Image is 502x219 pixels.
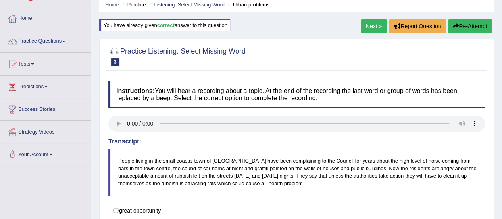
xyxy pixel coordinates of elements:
li: Practice [120,1,146,8]
b: Instructions: [116,87,155,94]
button: Re-Attempt [448,19,492,33]
a: Predictions [0,76,91,95]
a: Tests [0,53,91,73]
label: great opportunity [108,204,485,217]
span: 3 [111,58,119,66]
a: Next » [361,19,387,33]
button: Report Question [389,19,446,33]
h4: You will hear a recording about a topic. At the end of the recording the last word or group of wo... [108,81,485,108]
a: Success Stories [0,98,91,118]
a: Practice Questions [0,30,91,50]
a: Home [105,2,119,8]
h2: Practice Listening: Select Missing Word [108,46,246,66]
a: Strategy Videos [0,121,91,141]
a: Your Account [0,143,91,163]
li: Urban problems [226,1,270,8]
a: Home [0,8,91,27]
a: Listening: Select Missing Word [154,2,225,8]
div: You have already given answer to this question [99,19,230,31]
b: correct [157,22,175,28]
h4: Transcript: [108,138,485,145]
blockquote: People living in the small coastal town of [GEOGRAPHIC_DATA] have been complaining to the Council... [108,149,485,196]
